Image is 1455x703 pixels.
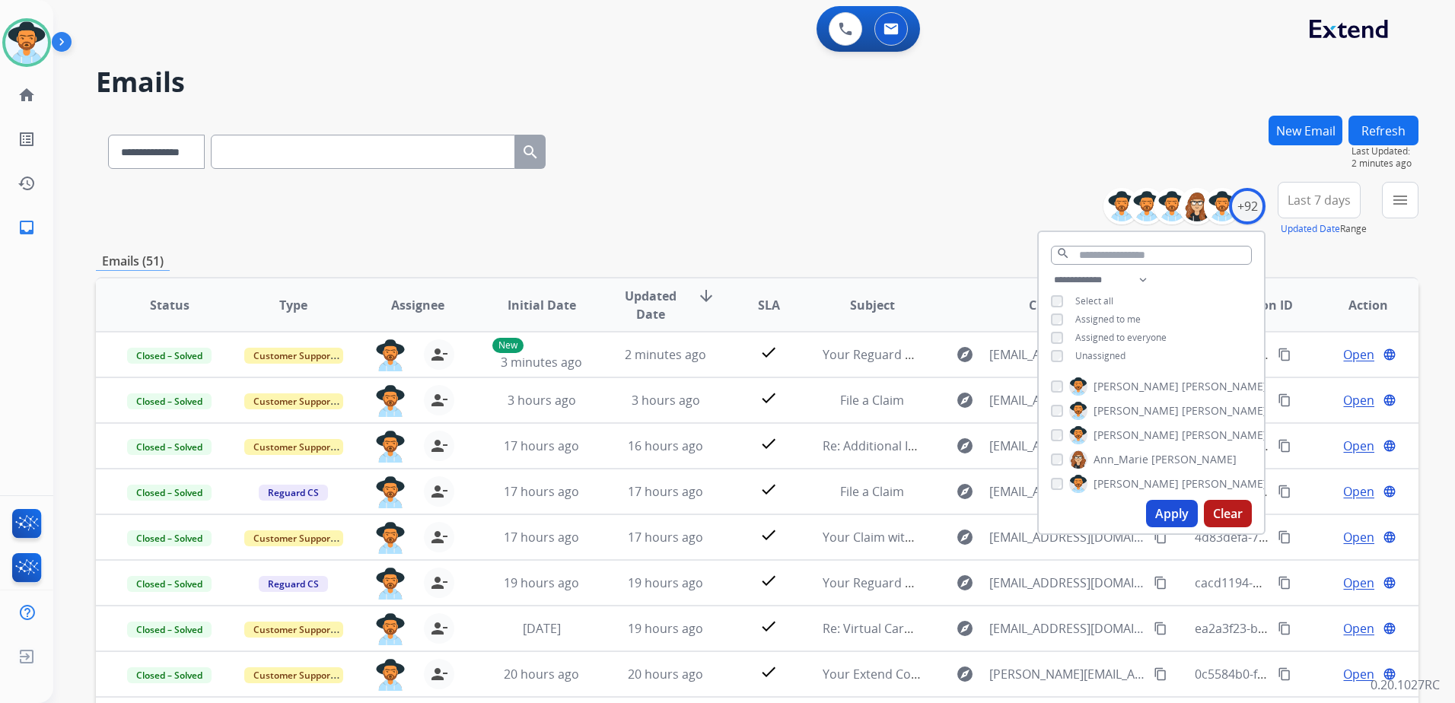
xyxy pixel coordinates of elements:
[259,485,328,501] span: Reguard CS
[1281,222,1367,235] span: Range
[1343,528,1374,546] span: Open
[5,21,48,64] img: avatar
[244,393,343,409] span: Customer Support
[1371,676,1440,694] p: 0.20.1027RC
[127,576,212,592] span: Closed – Solved
[1154,667,1167,681] mat-icon: content_copy
[504,574,579,591] span: 19 hours ago
[823,437,1021,454] span: Re: Additional Information Needed
[758,296,780,314] span: SLA
[697,287,715,305] mat-icon: arrow_downward
[1195,620,1422,637] span: ea2a3f23-bdc1-4671-87ee-7aea80d215ff
[956,574,974,592] mat-icon: explore
[628,666,703,682] span: 20 hours ago
[1343,482,1374,501] span: Open
[1343,619,1374,638] span: Open
[628,620,703,637] span: 19 hours ago
[1094,379,1179,394] span: [PERSON_NAME]
[1278,622,1291,635] mat-icon: content_copy
[375,659,406,691] img: agent-avatar
[375,431,406,463] img: agent-avatar
[18,218,36,237] mat-icon: inbox
[989,665,1145,683] span: [PERSON_NAME][EMAIL_ADDRESS][DOMAIN_NAME]
[1343,574,1374,592] span: Open
[18,174,36,192] mat-icon: history
[1182,428,1267,443] span: [PERSON_NAME]
[244,530,343,546] span: Customer Support
[1056,247,1070,260] mat-icon: search
[628,574,703,591] span: 19 hours ago
[1182,379,1267,394] span: [PERSON_NAME]
[759,343,778,361] mat-icon: check
[1278,667,1291,681] mat-icon: content_copy
[1146,500,1198,527] button: Apply
[18,130,36,148] mat-icon: list_alt
[244,439,343,455] span: Customer Support
[1075,313,1141,326] span: Assigned to me
[1383,530,1396,544] mat-icon: language
[1278,393,1291,407] mat-icon: content_copy
[1075,331,1167,344] span: Assigned to everyone
[1195,666,1423,682] span: 0c5584b0-f1b7-4429-beda-eec577ffd59e
[759,663,778,681] mat-icon: check
[759,389,778,407] mat-icon: check
[244,622,343,638] span: Customer Support
[504,529,579,546] span: 17 hours ago
[1075,294,1113,307] span: Select all
[127,485,212,501] span: Closed – Solved
[1391,191,1409,209] mat-icon: menu
[1029,296,1088,314] span: Customer
[430,619,448,638] mat-icon: person_remove
[628,437,703,454] span: 16 hours ago
[430,437,448,455] mat-icon: person_remove
[1343,391,1374,409] span: Open
[759,434,778,453] mat-icon: check
[1383,485,1396,498] mat-icon: language
[956,345,974,364] mat-icon: explore
[632,392,700,409] span: 3 hours ago
[375,476,406,508] img: agent-avatar
[956,528,974,546] mat-icon: explore
[823,666,946,682] span: Your Extend Contract
[127,393,212,409] span: Closed – Solved
[150,296,189,314] span: Status
[989,437,1145,455] span: [EMAIL_ADDRESS][DOMAIN_NAME]
[492,338,524,353] p: New
[989,528,1145,546] span: [EMAIL_ADDRESS][DOMAIN_NAME]
[127,439,212,455] span: Closed – Solved
[430,482,448,501] mat-icon: person_remove
[1154,622,1167,635] mat-icon: content_copy
[501,354,582,371] span: 3 minutes ago
[127,622,212,638] span: Closed – Solved
[430,345,448,364] mat-icon: person_remove
[956,665,974,683] mat-icon: explore
[1383,439,1396,453] mat-icon: language
[1348,116,1418,145] button: Refresh
[1269,116,1342,145] button: New Email
[1383,667,1396,681] mat-icon: language
[1278,439,1291,453] mat-icon: content_copy
[430,665,448,683] mat-icon: person_remove
[375,522,406,554] img: agent-avatar
[1195,574,1427,591] span: cacd1194-1658-47de-bc04-09fceb542b52
[1182,476,1267,491] span: [PERSON_NAME]
[1094,452,1148,467] span: Ann_Marie
[1383,348,1396,361] mat-icon: language
[989,619,1145,638] span: [EMAIL_ADDRESS][DOMAIN_NAME]
[430,574,448,592] mat-icon: person_remove
[96,67,1418,97] h2: Emails
[823,574,937,591] span: Your Reguard Claim
[279,296,307,314] span: Type
[628,483,703,500] span: 17 hours ago
[850,296,895,314] span: Subject
[1383,393,1396,407] mat-icon: language
[508,392,576,409] span: 3 hours ago
[840,392,904,409] span: File a Claim
[523,620,561,637] span: [DATE]
[759,571,778,590] mat-icon: check
[1278,182,1361,218] button: Last 7 days
[1352,157,1418,170] span: 2 minutes ago
[18,86,36,104] mat-icon: home
[244,667,343,683] span: Customer Support
[616,287,685,323] span: Updated Date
